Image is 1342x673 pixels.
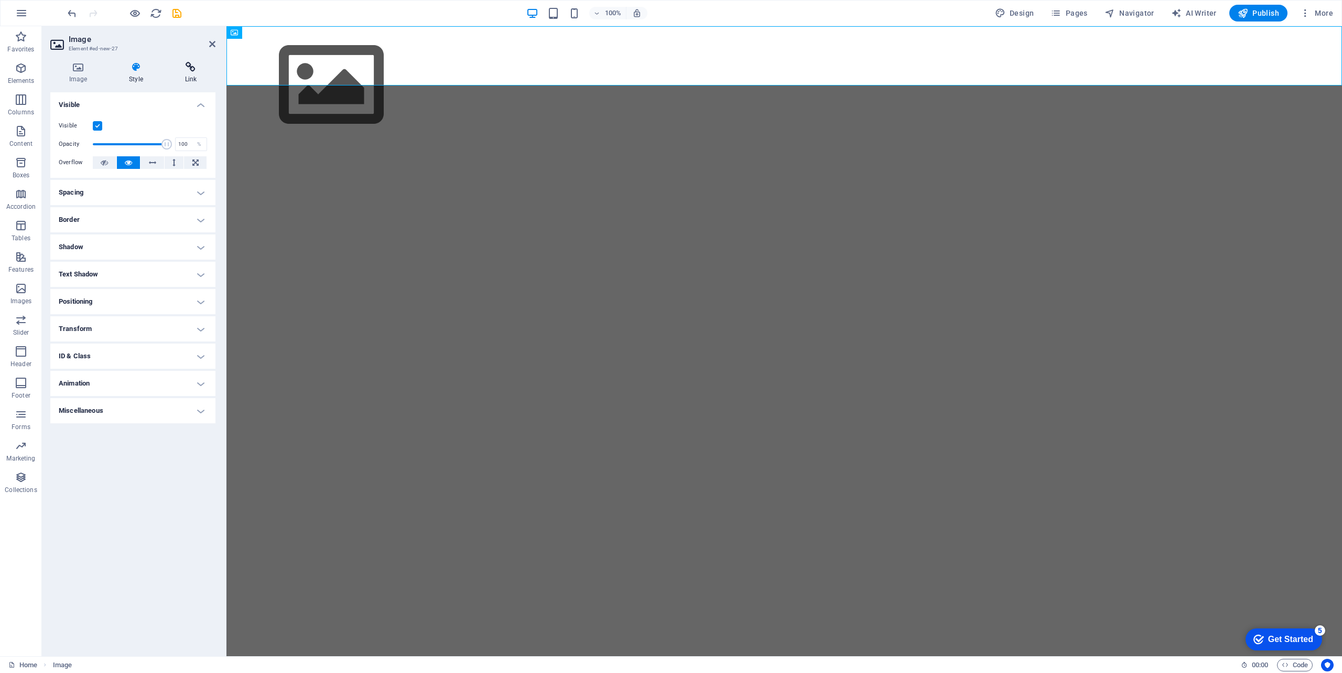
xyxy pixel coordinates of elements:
button: AI Writer [1167,5,1221,22]
p: Content [9,140,33,148]
h4: Image [50,62,110,84]
button: Navigator [1100,5,1159,22]
h3: Element #ed-new-27 [69,44,194,54]
h4: Transform [50,316,215,341]
button: 100% [589,7,626,19]
p: Images [10,297,32,305]
label: Overflow [59,156,93,169]
button: Code [1277,659,1313,671]
h4: Animation [50,371,215,396]
h2: Image [69,35,215,44]
button: Pages [1046,5,1091,22]
p: Marketing [6,454,35,463]
span: Navigator [1105,8,1154,18]
h4: Miscellaneous [50,398,215,423]
p: Features [8,265,34,274]
i: On resize automatically adjust zoom level to fit chosen device. [632,8,642,18]
a: Click to cancel selection. Double-click to open Pages [8,659,37,671]
div: Get Started 5 items remaining, 0% complete [8,5,85,27]
i: Undo: Add element (Ctrl+Z) [66,7,78,19]
p: Tables [12,234,30,242]
label: Visible [59,120,93,132]
button: Publish [1229,5,1287,22]
p: Slider [13,328,29,337]
span: Click to select. Double-click to edit [53,659,72,671]
span: Pages [1051,8,1087,18]
p: Header [10,360,31,368]
button: reload [149,7,162,19]
button: Click here to leave preview mode and continue editing [128,7,141,19]
h4: Shadow [50,234,215,260]
span: 00 00 [1252,659,1268,671]
h4: Border [50,207,215,232]
button: undo [66,7,78,19]
span: : [1259,661,1261,669]
i: Save (Ctrl+S) [171,7,183,19]
p: Forms [12,423,30,431]
h6: 100% [605,7,622,19]
label: Opacity [59,141,93,147]
p: Favorites [7,45,34,54]
p: Accordion [6,202,36,211]
button: More [1296,5,1337,22]
h4: Style [110,62,166,84]
button: Usercentrics [1321,659,1334,671]
h4: Spacing [50,180,215,205]
div: Get Started [31,12,76,21]
button: Design [991,5,1038,22]
i: Reload page [150,7,162,19]
h4: Text Shadow [50,262,215,287]
span: Code [1282,659,1308,671]
h4: ID & Class [50,344,215,369]
p: Footer [12,391,30,400]
h6: Session time [1241,659,1269,671]
button: save [170,7,183,19]
p: Columns [8,108,34,116]
div: % [192,138,207,151]
h4: Positioning [50,289,215,314]
span: Design [995,8,1034,18]
div: Design (Ctrl+Alt+Y) [991,5,1038,22]
p: Elements [8,77,35,85]
span: More [1300,8,1333,18]
div: 5 [78,2,88,13]
span: AI Writer [1171,8,1217,18]
span: Publish [1238,8,1279,18]
p: Boxes [13,171,30,179]
h4: Visible [50,92,215,111]
p: Collections [5,486,37,494]
nav: breadcrumb [53,659,72,671]
h4: Link [166,62,215,84]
